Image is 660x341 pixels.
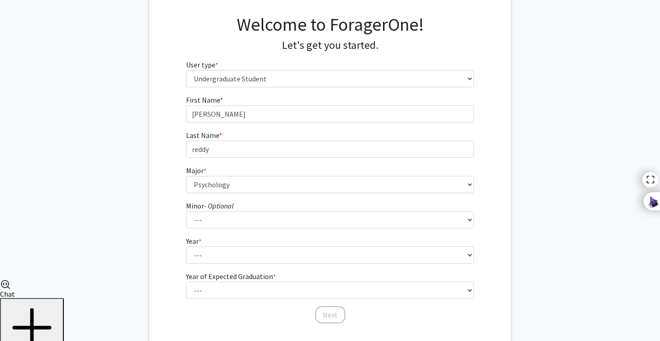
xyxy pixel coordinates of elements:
[186,200,234,211] label: Minor
[186,236,201,246] label: Year
[204,201,234,210] i: - Optional
[186,39,474,52] h4: Let's get you started.
[186,59,218,70] label: User type
[186,165,206,176] label: Major
[186,14,474,35] h1: Welcome to ForagerOne!
[186,271,276,282] label: Year of Expected Graduation
[7,300,38,334] iframe: Chat
[315,306,345,323] button: Next
[186,131,219,140] span: Last Name
[186,95,220,104] span: First Name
